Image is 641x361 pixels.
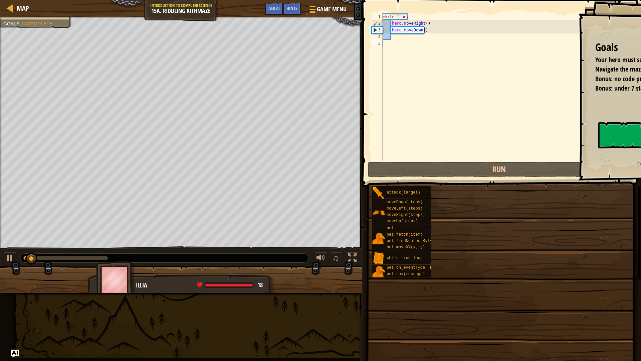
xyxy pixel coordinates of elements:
[372,206,385,219] img: portrait.png
[346,252,359,266] button: Toggle fullscreen
[372,27,383,33] div: 3
[268,5,280,11] span: Ask AI
[387,232,423,237] span: pet.fetch(item)
[372,265,385,278] img: portrait.png
[372,13,383,20] div: 1
[265,3,283,15] button: Ask AI
[387,245,425,250] span: pet.moveXY(x, y)
[304,3,351,18] button: Game Menu
[19,21,22,26] span: :
[372,187,385,199] img: portrait.png
[136,281,268,290] div: Illia
[372,232,385,245] img: portrait.png
[13,4,29,13] a: Map
[387,190,420,195] span: attack(target)
[197,282,263,288] div: health: 18 / 18
[368,162,631,177] button: Run
[387,226,394,231] span: pet
[96,261,135,298] img: thang_avatar_frame.png
[314,252,328,266] button: Adjust volume
[332,253,339,263] span: ♫
[17,4,29,13] span: Map
[372,252,385,265] img: portrait.png
[257,281,263,289] span: 18
[11,350,19,358] button: Ask AI
[331,252,342,266] button: ♫
[3,21,19,26] span: Goals
[3,252,17,266] button: Ctrl + P: Play
[387,256,423,260] span: while-true loop
[286,5,297,11] span: Hints
[387,272,425,276] span: pet.say(message)
[387,200,423,205] span: moveDown(steps)
[22,21,52,26] span: Incomplete
[317,5,347,14] span: Game Menu
[372,20,383,27] div: 2
[387,213,425,217] span: moveRight(steps)
[372,40,383,47] div: 5
[372,33,383,40] div: 4
[387,265,449,270] span: pet.on(eventType, handler)
[387,219,418,224] span: moveUp(steps)
[387,239,451,243] span: pet.findNearestByType(type)
[387,206,423,211] span: moveLeft(steps)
